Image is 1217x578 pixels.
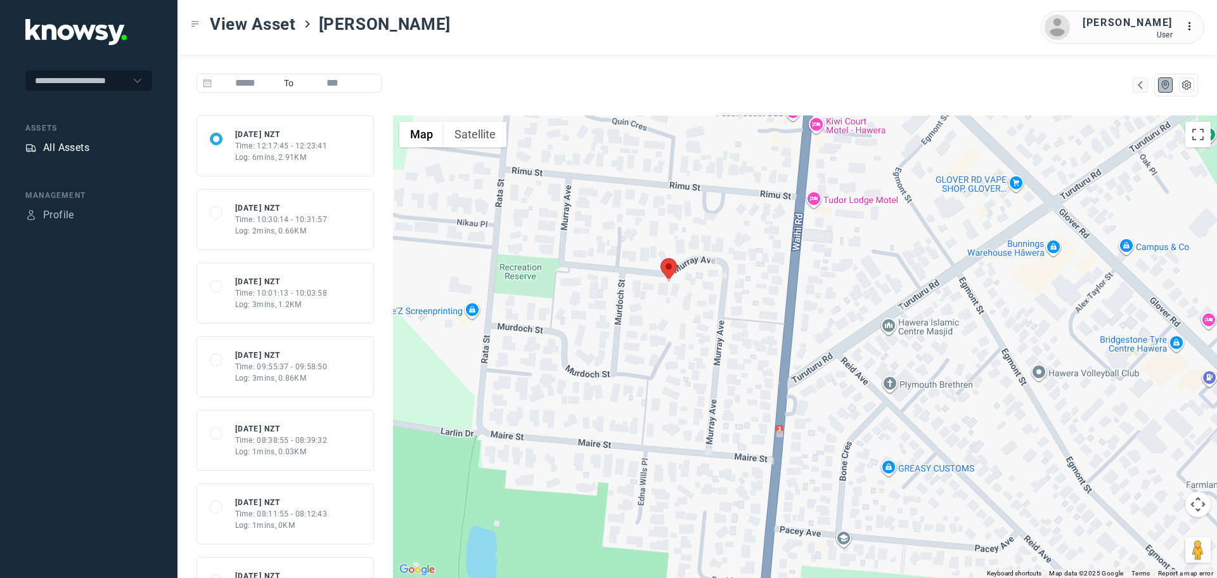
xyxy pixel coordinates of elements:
button: Toggle fullscreen view [1185,122,1211,147]
div: Log: 1mins, 0.03KM [235,446,328,457]
img: Google [396,562,438,578]
img: Application Logo [25,19,127,45]
a: Report a map error [1158,570,1213,577]
div: Assets [25,122,152,134]
div: [DATE] NZT [235,276,328,287]
div: Log: 3mins, 0.86KM [235,372,328,384]
div: Management [25,190,152,201]
span: Map data ©2025 Google [1049,570,1123,577]
button: Map camera controls [1185,492,1211,517]
div: Time: 08:11:55 - 08:12:43 [235,508,328,520]
div: > [302,19,312,29]
div: Log: 2mins, 0.66KM [235,225,328,237]
div: [DATE] NZT [235,202,328,214]
a: Terms (opens in new tab) [1131,570,1150,577]
div: User [1083,30,1173,39]
div: Time: 10:30:14 - 10:31:57 [235,214,328,225]
span: [PERSON_NAME] [319,13,451,36]
a: ProfileProfile [25,207,74,223]
div: All Assets [43,140,89,155]
div: Time: 10:01:13 - 10:03:58 [235,287,328,299]
button: Drag Pegman onto the map to open Street View [1185,537,1211,563]
tspan: ... [1186,22,1199,31]
div: Log: 6mins, 2.91KM [235,152,328,163]
div: Map [1135,79,1146,91]
div: Time: 12:17:45 - 12:23:41 [235,140,328,152]
div: [DATE] NZT [235,129,328,140]
button: Show street map [399,122,444,147]
div: : [1185,19,1201,36]
div: : [1185,19,1201,34]
div: Time: 09:55:37 - 09:58:50 [235,361,328,372]
div: List [1181,79,1192,91]
a: AssetsAll Assets [25,140,89,155]
div: Log: 1mins, 0KM [235,520,328,531]
div: Time: 08:38:55 - 08:39:32 [235,435,328,446]
img: avatar.png [1045,15,1070,40]
a: Open this area in Google Maps (opens a new window) [396,562,438,578]
div: [PERSON_NAME] [1083,15,1173,30]
div: [DATE] NZT [235,497,328,508]
div: Profile [43,207,74,223]
span: View Asset [210,13,296,36]
div: [DATE] NZT [235,350,328,361]
button: Keyboard shortcuts [987,569,1041,578]
button: Show satellite imagery [444,122,506,147]
div: Map [1160,79,1171,91]
div: [DATE] NZT [235,423,328,435]
div: Toggle Menu [191,20,200,29]
div: Profile [25,209,37,221]
div: Log: 3mins, 1.2KM [235,299,328,310]
div: Assets [25,142,37,154]
span: To [279,74,299,93]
